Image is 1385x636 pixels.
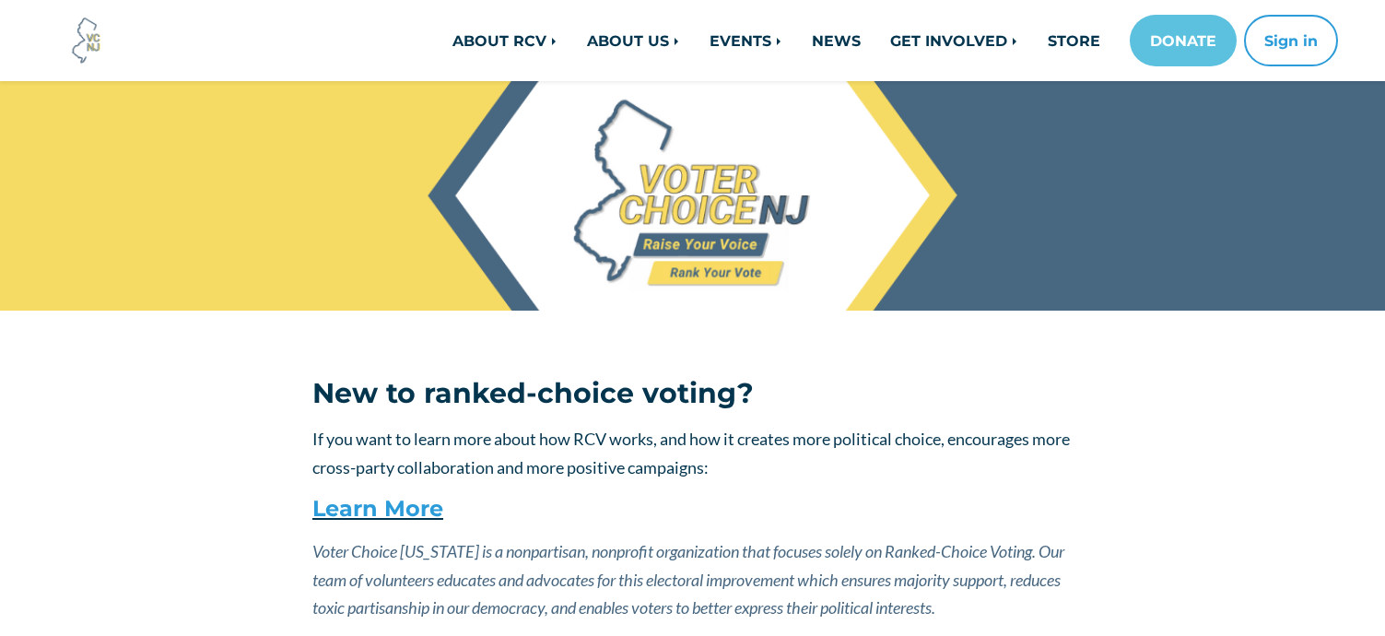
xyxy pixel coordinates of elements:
a: ABOUT RCV [438,22,572,59]
nav: Main navigation [299,15,1338,66]
em: Voter Choice [US_STATE] is a nonpartisan, nonprofit organization that focuses solely on Ranked-Ch... [312,541,1064,618]
h3: New to ranked-choice voting? [312,377,1073,410]
a: Learn More [312,495,443,522]
a: NEWS [797,22,875,59]
a: ABOUT US [572,22,695,59]
button: Sign in or sign up [1244,15,1338,66]
p: If you want to learn more about how RCV works, and how it creates more political choice, encourag... [312,425,1073,481]
img: Voter Choice NJ [62,16,112,65]
a: DONATE [1130,15,1237,66]
a: GET INVOLVED [875,22,1033,59]
a: EVENTS [695,22,797,59]
a: STORE [1033,22,1115,59]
